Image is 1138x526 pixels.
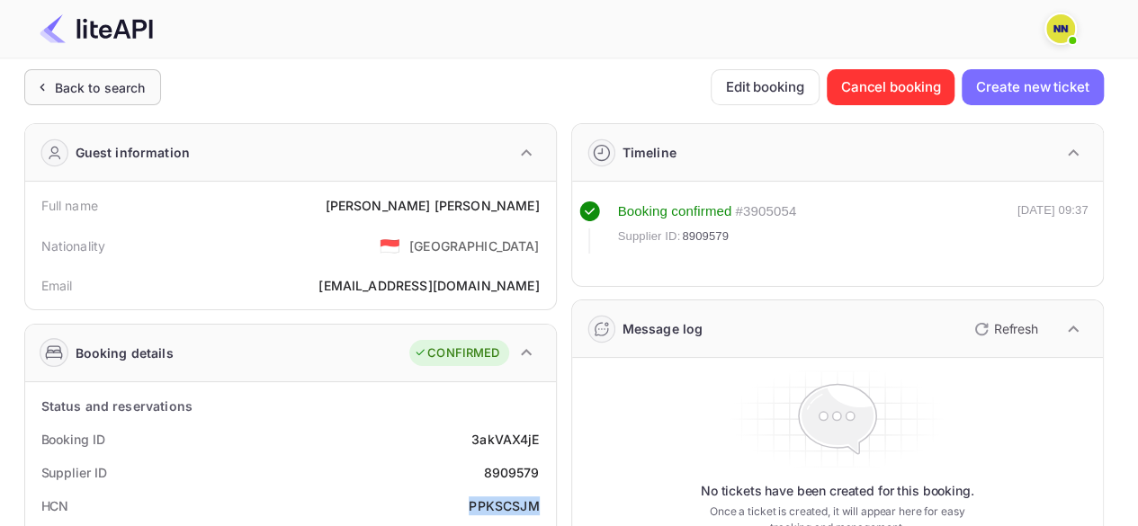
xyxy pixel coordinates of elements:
div: 8909579 [483,463,539,482]
div: Timeline [623,143,677,162]
div: Guest information [76,143,191,162]
button: Cancel booking [827,69,955,105]
div: Email [41,276,73,295]
img: LiteAPI Logo [40,14,153,43]
div: Supplier ID [41,463,107,482]
div: [GEOGRAPHIC_DATA] [409,236,540,255]
div: HCN [41,496,69,515]
div: Booking confirmed [618,201,732,222]
span: Supplier ID: [618,227,681,245]
div: Booking ID [41,430,105,449]
div: # 3905054 [735,201,796,222]
span: 8909579 [682,227,729,245]
img: N/A N/A [1046,14,1075,43]
p: Refresh [994,319,1038,338]
div: 3akVAX4jE [471,430,539,449]
button: Refresh [963,315,1045,343]
div: Message log [623,319,703,338]
button: Create new ticket [962,69,1103,105]
div: [EMAIL_ADDRESS][DOMAIN_NAME] [318,276,539,295]
div: Nationality [41,236,106,255]
div: Booking details [76,343,174,362]
div: Back to search [55,78,146,97]
div: Status and reservations [41,397,193,415]
div: [PERSON_NAME] [PERSON_NAME] [325,196,539,215]
div: Full name [41,196,98,215]
div: CONFIRMED [414,344,499,362]
span: United States [380,229,400,262]
p: No tickets have been created for this booking. [701,482,974,500]
div: [DATE] 09:37 [1017,201,1089,254]
button: Edit booking [711,69,820,105]
div: PPKSCSJM [469,496,539,515]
